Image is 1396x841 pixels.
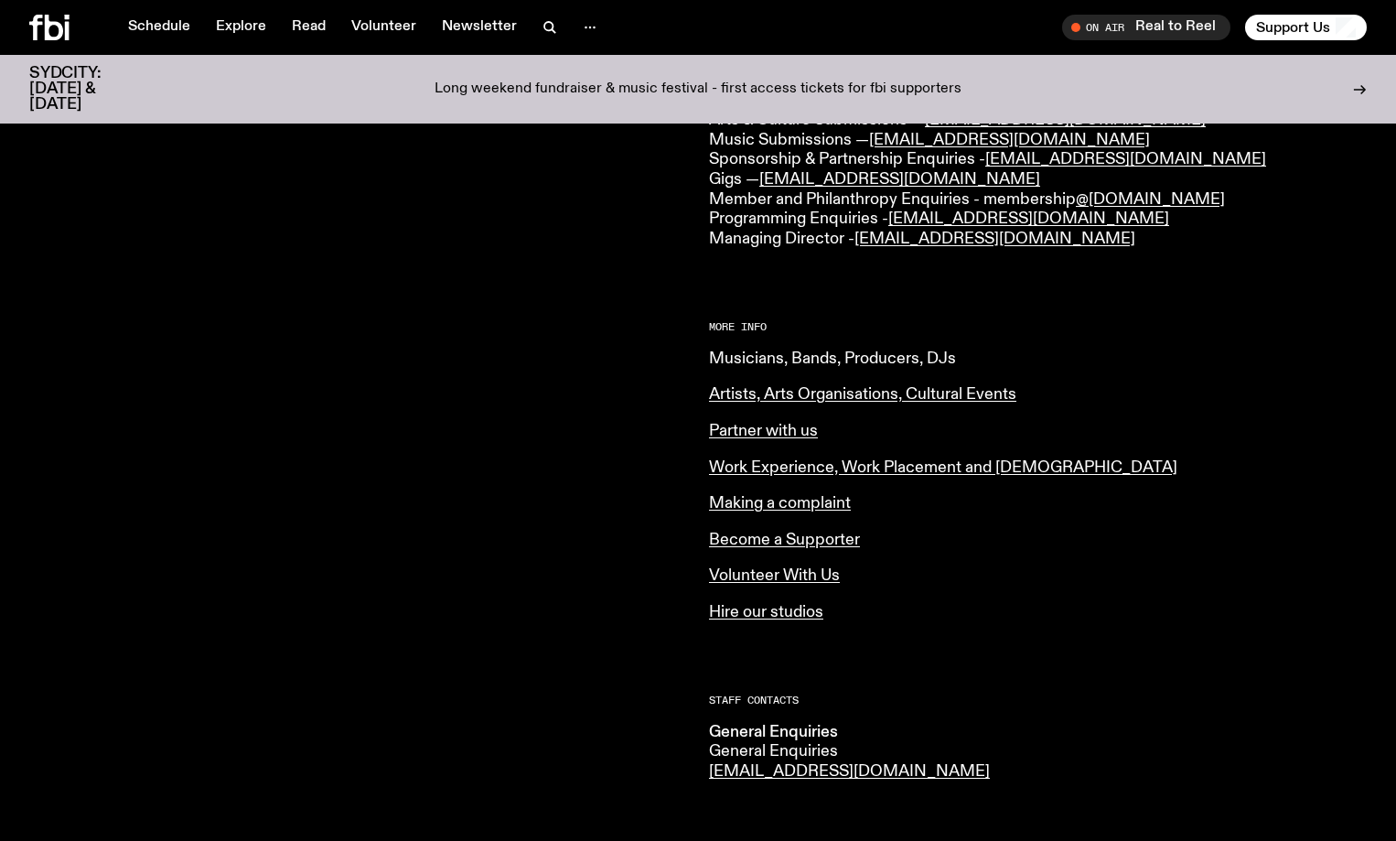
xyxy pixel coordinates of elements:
a: Newsletter [431,15,528,40]
a: Volunteer [340,15,427,40]
a: Schedule [117,15,201,40]
a: [EMAIL_ADDRESS][DOMAIN_NAME] [709,763,990,780]
a: Volunteer With Us [709,567,840,584]
button: On AirReal to Reel [1062,15,1230,40]
h2: More Info [709,322,1367,332]
h4: General Enquiries [709,742,1005,762]
a: Partner with us [709,423,818,439]
a: Making a complaint [709,495,851,512]
h3: SYDCITY: [DATE] & [DATE] [29,66,146,113]
a: [EMAIL_ADDRESS][DOMAIN_NAME] [888,210,1169,227]
a: [EMAIL_ADDRESS][DOMAIN_NAME] [985,151,1266,167]
a: Explore [205,15,277,40]
a: [EMAIL_ADDRESS][DOMAIN_NAME] [759,171,1040,188]
a: @[DOMAIN_NAME] [1076,191,1225,208]
p: General Enquiries — Arts & Culture Submissions — Music Submissions — Sponsorship & Partnership En... [709,92,1367,250]
p: Long weekend fundraiser & music festival - first access tickets for fbi supporters [435,81,961,98]
a: Read [281,15,337,40]
span: Support Us [1256,19,1330,36]
a: Become a Supporter [709,532,860,548]
h3: General Enquiries [709,723,1005,743]
a: [EMAIL_ADDRESS][DOMAIN_NAME] [869,132,1150,148]
h2: Staff Contacts [709,695,1367,706]
a: [EMAIL_ADDRESS][DOMAIN_NAME] [854,231,1135,247]
a: Artists, Arts Organisations, Cultural Events [709,386,1016,403]
a: Work Experience, Work Placement and [DEMOGRAPHIC_DATA] [709,459,1177,476]
button: Support Us [1245,15,1367,40]
a: Hire our studios [709,604,823,620]
a: Musicians, Bands, Producers, DJs [709,350,956,367]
